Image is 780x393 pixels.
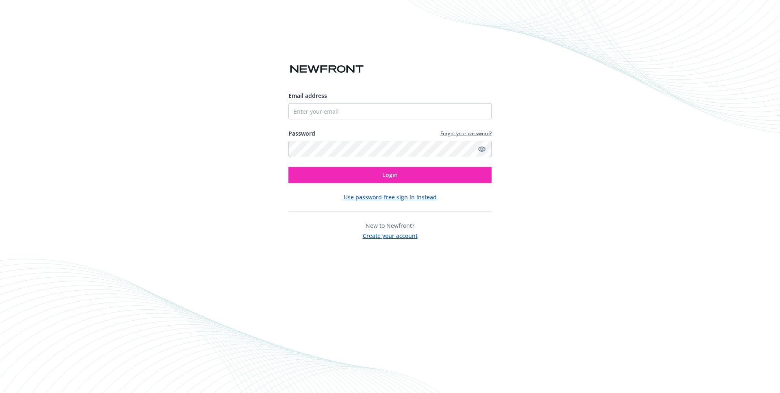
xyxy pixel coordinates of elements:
[477,144,487,154] a: Show password
[288,141,492,157] input: Enter your password
[288,92,327,99] span: Email address
[288,103,492,119] input: Enter your email
[366,222,414,229] span: New to Newfront?
[288,62,365,76] img: Newfront logo
[344,193,437,201] button: Use password-free sign in instead
[382,171,398,179] span: Login
[363,230,418,240] button: Create your account
[288,129,315,138] label: Password
[288,167,492,183] button: Login
[440,130,492,137] a: Forgot your password?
